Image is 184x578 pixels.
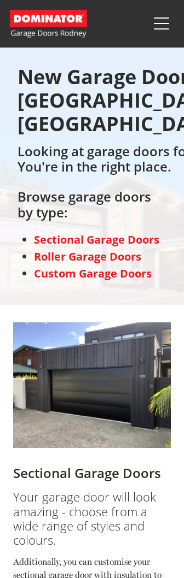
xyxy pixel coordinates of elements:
h2: Sectional Garage Doors [13,465,171,481]
a: Custom Garage Doors [34,266,152,281]
h3: Your garage door will look amazing - choose from a wide range of styles and colours. [13,490,171,548]
a: Roller Garage Doors [34,249,141,264]
h2: Browse garage doors by type: [18,189,166,226]
button: Menu Button [148,10,175,37]
a: Sectional Garage Doors [34,232,159,247]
